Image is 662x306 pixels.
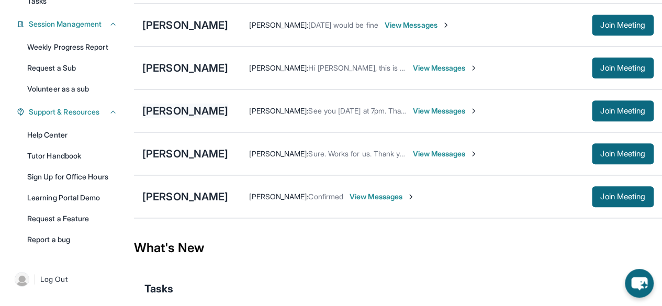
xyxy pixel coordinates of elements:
span: View Messages [412,149,478,159]
span: | [33,273,36,286]
a: Learning Portal Demo [21,188,124,207]
span: View Messages [350,191,415,202]
div: [PERSON_NAME] [142,146,228,161]
img: user-img [15,272,29,287]
span: Session Management [29,19,102,29]
div: What's New [134,225,662,271]
a: |Log Out [10,268,124,291]
span: [PERSON_NAME] : [249,20,308,29]
span: View Messages [385,20,450,30]
button: Join Meeting [592,58,654,78]
a: Weekly Progress Report [21,38,124,56]
span: Log Out [40,274,68,285]
a: Request a Feature [21,209,124,228]
span: View Messages [412,106,478,116]
span: Join Meeting [600,22,645,28]
a: Request a Sub [21,59,124,77]
img: Chevron-Right [469,64,478,72]
span: Sure. Works for us. Thank you. [308,149,410,158]
span: Tasks [144,281,173,296]
a: Sign Up for Office Hours [21,167,124,186]
div: [PERSON_NAME] [142,61,228,75]
button: chat-button [625,269,654,298]
span: Join Meeting [600,194,645,200]
button: Support & Resources [25,107,117,117]
span: [PERSON_NAME] : [249,106,308,115]
a: Help Center [21,126,124,144]
a: Tutor Handbook [21,146,124,165]
a: Report a bug [21,230,124,249]
button: Join Meeting [592,15,654,36]
span: [DATE] would be fine [308,20,378,29]
img: Chevron-Right [442,21,450,29]
span: View Messages [412,63,478,73]
span: Confirmed [308,192,343,201]
span: [PERSON_NAME] : [249,192,308,201]
span: Join Meeting [600,108,645,114]
span: Support & Resources [29,107,99,117]
button: Join Meeting [592,143,654,164]
div: [PERSON_NAME] [142,18,228,32]
img: Chevron-Right [407,192,415,201]
span: See you [DATE] at 7pm. Thank you [308,106,423,115]
button: Session Management [25,19,117,29]
a: Volunteer as a sub [21,80,124,98]
img: Chevron-Right [469,107,478,115]
div: [PERSON_NAME] [142,104,228,118]
button: Join Meeting [592,186,654,207]
span: Join Meeting [600,151,645,157]
span: [PERSON_NAME] : [249,63,308,72]
span: Join Meeting [600,65,645,71]
img: Chevron-Right [469,150,478,158]
div: [PERSON_NAME] [142,189,228,204]
button: Join Meeting [592,100,654,121]
span: [PERSON_NAME] : [249,149,308,158]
